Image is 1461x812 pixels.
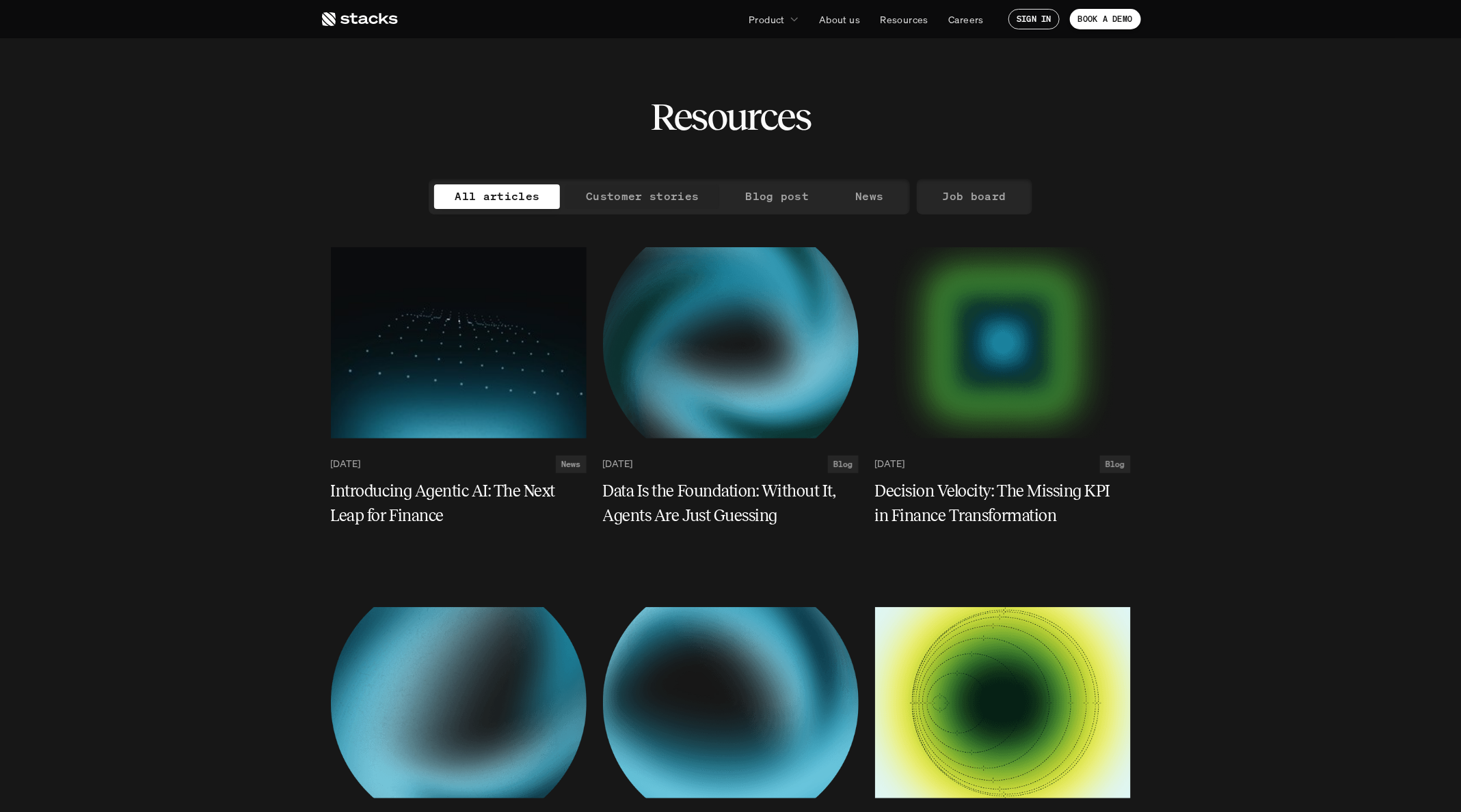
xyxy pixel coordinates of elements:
a: [DATE]Blog [875,456,1131,473]
a: [DATE]News [331,456,587,473]
a: About us [811,7,868,31]
a: Data Is the Foundation: Without It, Agents Are Just Guessing [603,479,859,528]
a: Customer stories [565,184,719,209]
p: All articles [455,186,539,206]
a: Blog post [725,184,829,209]
h5: Introducing Agentic AI: The Next Leap for Finance [331,479,570,528]
h2: News [561,460,581,469]
a: Job board [922,184,1027,209]
a: News [835,184,904,209]
a: Careers [940,7,992,31]
a: Privacy Policy [205,61,264,72]
h2: Resources [650,96,811,138]
p: Job board [943,186,1006,206]
a: Decision Velocity: The Missing KPI in Finance Transformation [875,479,1131,528]
a: SIGN IN [1008,9,1060,29]
p: Blog post [745,186,809,206]
h5: Data Is the Foundation: Without It, Agents Are Just Guessing [603,479,842,528]
p: Careers [948,12,984,27]
p: SIGN IN [1017,14,1051,24]
p: News [855,186,883,206]
h5: Decision Velocity: The Missing KPI in Finance Transformation [875,479,1114,528]
p: Resources [880,12,928,27]
a: Introducing Agentic AI: The Next Leap for Finance [331,479,587,528]
h2: Blog [833,460,853,469]
a: BOOK A DEMO [1070,9,1141,29]
a: [DATE]Blog [603,456,859,473]
a: All articles [434,184,560,209]
p: [DATE] [603,458,633,470]
p: About us [819,12,860,27]
h2: Blog [1105,460,1125,469]
p: BOOK A DEMO [1078,14,1133,24]
p: Product [749,12,785,27]
p: [DATE] [875,458,905,470]
a: Resources [872,7,937,31]
p: [DATE] [331,458,361,470]
p: Customer stories [586,186,699,206]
